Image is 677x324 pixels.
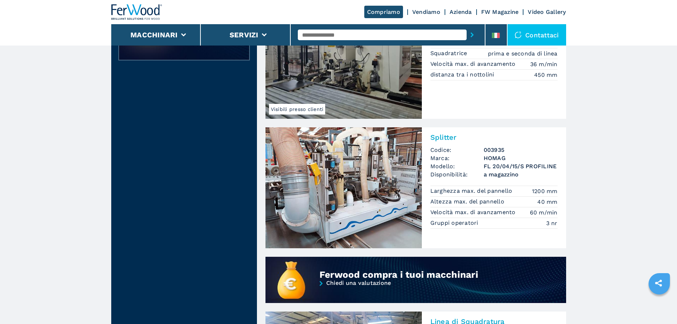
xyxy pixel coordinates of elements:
[546,219,558,227] em: 3 nr
[430,208,517,216] p: Velocità max. di avanzamento
[532,187,558,195] em: 1200 mm
[430,219,480,227] p: Gruppi operatori
[534,71,558,79] em: 450 mm
[430,170,484,179] span: Disponibilità:
[430,162,484,170] span: Modello:
[481,9,519,15] a: FW Magazine
[530,60,558,68] em: 36 m/min
[430,49,469,57] p: Squadratrice
[484,146,558,154] h3: 003935
[484,154,558,162] h3: HOMAG
[118,35,250,61] a: Chiedi una valutazione
[528,9,566,15] a: Video Gallery
[537,198,557,206] em: 40 mm
[430,71,496,79] p: distanza tra i nottolini
[467,27,478,43] button: submit-button
[647,292,672,319] iframe: Chat
[430,60,517,68] p: Velocità max. di avanzamento
[265,127,422,248] img: Splitter HOMAG FL 20/04/15/S PROFILINE
[265,280,566,304] a: Chiedi una valutazione
[650,274,667,292] a: sharethis
[265,127,566,248] a: Splitter HOMAG FL 20/04/15/S PROFILINESplitterCodice:003935Marca:HOMAGModello:FL 20/04/15/S PROFI...
[319,269,517,280] div: Ferwood compra i tuoi macchinari
[430,146,484,154] span: Codice:
[484,162,558,170] h3: FL 20/04/15/S PROFILINE
[507,24,566,46] div: Contattaci
[430,133,558,142] h2: Splitter
[430,187,514,195] p: Larghezza max. del pannello
[412,9,440,15] a: Vendiamo
[430,198,506,206] p: Altezza max. del pannello
[269,104,326,115] span: Visibili presso clienti
[484,170,558,179] span: a magazzino
[430,154,484,162] span: Marca:
[111,4,162,20] img: Ferwood
[515,31,522,38] img: Contattaci
[130,31,178,39] button: Macchinari
[530,208,558,217] em: 60 m/min
[230,31,258,39] button: Servizi
[450,9,472,15] a: Azienda
[488,49,558,58] em: prima e seconda di linea
[364,6,403,18] a: Compriamo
